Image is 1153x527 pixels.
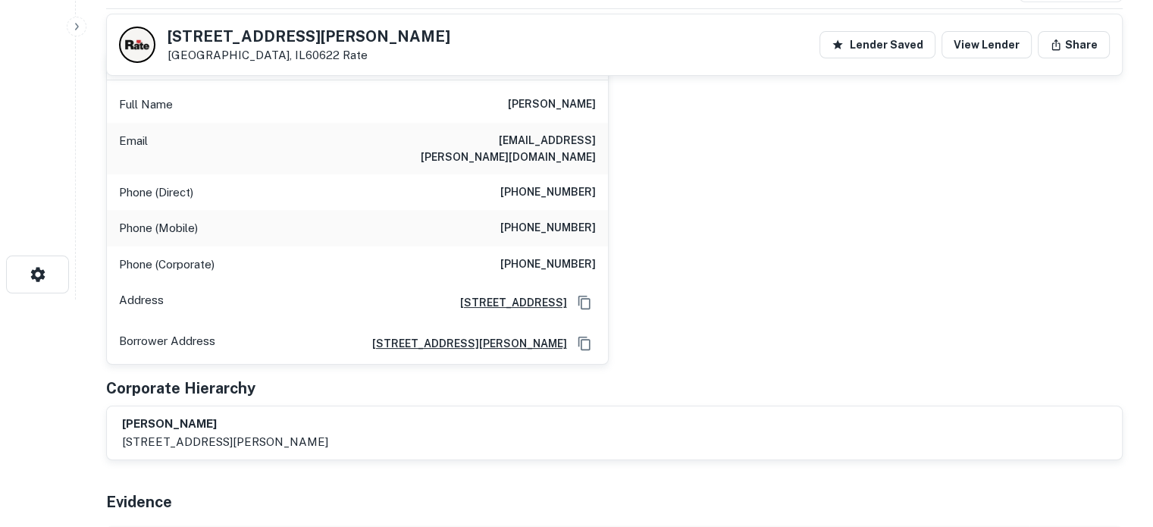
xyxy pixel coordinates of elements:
[414,132,596,165] h6: [EMAIL_ADDRESS][PERSON_NAME][DOMAIN_NAME]
[1038,31,1110,58] button: Share
[500,256,596,274] h6: [PHONE_NUMBER]
[508,96,596,114] h6: [PERSON_NAME]
[119,291,164,314] p: Address
[168,49,450,62] p: [GEOGRAPHIC_DATA], IL60622
[122,416,328,433] h6: [PERSON_NAME]
[819,31,935,58] button: Lender Saved
[500,184,596,202] h6: [PHONE_NUMBER]
[343,49,368,61] a: Rate
[119,332,215,355] p: Borrower Address
[106,491,172,513] h5: Evidence
[119,132,148,165] p: Email
[500,219,596,237] h6: [PHONE_NUMBER]
[168,29,450,44] h5: [STREET_ADDRESS][PERSON_NAME]
[119,219,198,237] p: Phone (Mobile)
[119,184,193,202] p: Phone (Direct)
[119,256,215,274] p: Phone (Corporate)
[573,291,596,314] button: Copy Address
[106,377,255,400] h5: Corporate Hierarchy
[448,294,567,311] a: [STREET_ADDRESS]
[1077,406,1153,478] iframe: Chat Widget
[122,433,328,451] p: [STREET_ADDRESS][PERSON_NAME]
[119,96,173,114] p: Full Name
[360,335,567,352] a: [STREET_ADDRESS][PERSON_NAME]
[573,332,596,355] button: Copy Address
[942,31,1032,58] a: View Lender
